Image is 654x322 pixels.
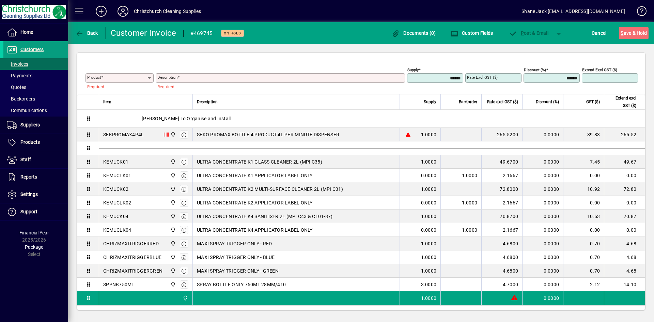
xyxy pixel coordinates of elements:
[3,105,68,116] a: Communications
[590,27,608,39] button: Cancel
[169,226,176,234] span: Christchurch Cleaning Supplies Ltd
[608,94,636,109] span: Extend excl GST ($)
[197,254,275,261] span: MAXI SPRAY TRIGGER ONLY - BLUE
[522,278,563,291] td: 0.0000
[604,223,645,237] td: 0.00
[20,122,40,127] span: Suppliers
[20,209,37,214] span: Support
[486,131,518,138] div: 265.5200
[103,281,135,288] div: SPPNB750ML
[582,67,617,72] mat-label: Extend excl GST ($)
[103,240,159,247] div: CHRIZMAXITRIGGERRED
[103,158,128,165] div: KEMUCK01
[103,267,162,274] div: CHRIZMAXITRIGGERGREN
[103,186,128,193] div: KEMUCK02
[20,191,38,197] span: Settings
[157,83,400,90] mat-error: Required
[522,291,563,305] td: 0.0000
[7,73,32,78] span: Payments
[3,93,68,105] a: Backorders
[424,98,436,106] span: Supply
[197,186,343,193] span: ULTRA CONCENTRATE K2 MULTI-SURFACE CLEANER 2L (MPI C31)
[7,108,47,113] span: Communications
[486,254,518,261] div: 4.6800
[20,157,31,162] span: Staff
[103,227,131,233] div: KEMUCLK04
[3,169,68,186] a: Reports
[604,250,645,264] td: 4.68
[450,30,493,36] span: Custom Fields
[19,230,49,235] span: Financial Year
[486,227,518,233] div: 2.1667
[169,185,176,193] span: Christchurch Cleaning Supplies Ltd
[197,240,272,247] span: MAXI SPRAY TRIGGER ONLY - RED
[421,158,437,165] span: 1.0000
[20,47,44,52] span: Customers
[521,30,524,36] span: P
[522,237,563,250] td: 0.0000
[563,237,604,250] td: 0.70
[521,6,625,17] div: Shane Jack [EMAIL_ADDRESS][DOMAIN_NAME]
[486,186,518,193] div: 72.8000
[197,98,218,106] span: Description
[169,240,176,247] span: Christchurch Cleaning Supplies Ltd
[74,27,100,39] button: Back
[536,98,559,106] span: Discount (%)
[157,75,177,80] mat-label: Description
[87,75,101,80] mat-label: Product
[632,1,645,24] a: Knowledge Base
[197,281,286,288] span: SPRAY BOTTLE ONLY 750ML 28MM/410
[7,85,26,90] span: Quotes
[421,254,437,261] span: 1.0000
[197,199,313,206] span: ULTRA CONCENTRATE K2 APPLICATOR LABEL ONLY
[604,128,645,141] td: 265.52
[224,31,241,35] span: On hold
[75,30,98,36] span: Back
[563,155,604,169] td: 7.45
[524,67,546,72] mat-label: Discount (%)
[90,5,112,17] button: Add
[604,196,645,210] td: 0.00
[20,174,37,180] span: Reports
[3,24,68,41] a: Home
[169,172,176,179] span: Christchurch Cleaning Supplies Ltd
[103,172,131,179] div: KEMUCLK01
[522,250,563,264] td: 0.0000
[169,267,176,275] span: Christchurch Cleaning Supplies Ltd
[3,117,68,134] a: Suppliers
[462,227,478,233] span: 1.0000
[563,210,604,223] td: 10.63
[467,75,498,80] mat-label: Rate excl GST ($)
[111,28,176,39] div: Customer Invoice
[87,83,148,90] mat-error: Required
[487,98,518,106] span: Rate excl GST ($)
[522,128,563,141] td: 0.0000
[604,237,645,250] td: 4.68
[459,98,477,106] span: Backorder
[563,169,604,182] td: 0.00
[197,131,339,138] span: SEKO PROMAX BOTTLE 4 PRODUCT 4L PER MINUTE DISPENSER
[197,267,279,274] span: MAXI SPRAY TRIGGER ONLY - GREEN
[604,169,645,182] td: 0.00
[407,67,419,72] mat-label: Supply
[421,240,437,247] span: 1.0000
[563,128,604,141] td: 39.83
[169,213,176,220] span: Christchurch Cleaning Supplies Ltd
[421,172,437,179] span: 0.0000
[103,254,161,261] div: CHRIZMAXITRIGGERBLUE
[421,131,437,138] span: 1.0000
[392,30,436,36] span: Documents (0)
[462,199,478,206] span: 1.0000
[592,28,607,39] span: Cancel
[522,155,563,169] td: 0.0000
[3,203,68,220] a: Support
[522,210,563,223] td: 0.0000
[486,281,518,288] div: 4.7000
[103,213,128,220] div: KEMUCK04
[505,27,552,39] button: Post & Email
[99,110,645,127] div: [PERSON_NAME] To Organise and Install
[509,30,548,36] span: ost & Email
[112,5,134,17] button: Profile
[197,158,322,165] span: ULTRA CONCENTRATE K1 GLASS CLEANER 2L (MPI C35)
[604,264,645,278] td: 4.68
